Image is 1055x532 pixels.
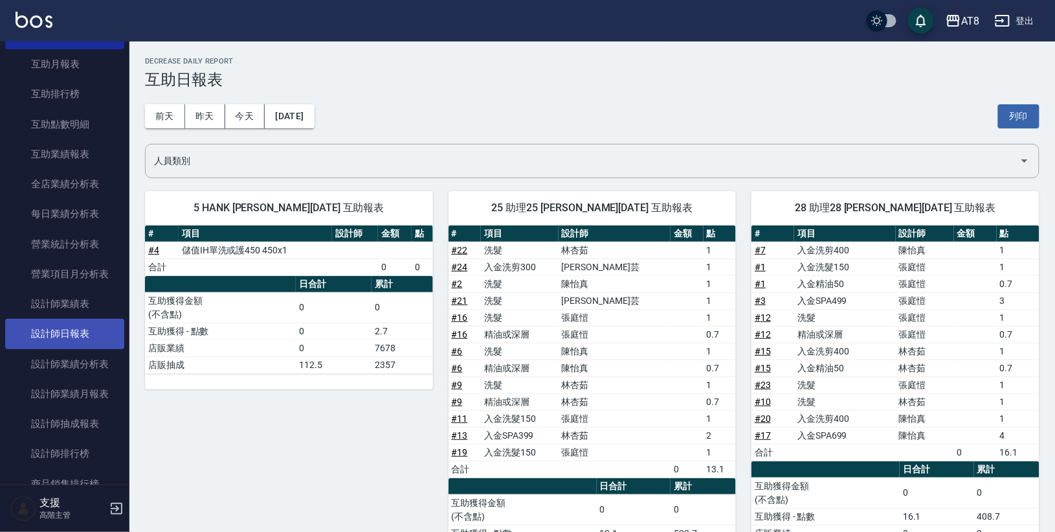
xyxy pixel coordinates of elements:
td: 合計 [449,461,482,478]
td: 2357 [372,356,432,373]
th: 金額 [954,226,997,242]
a: 每日業績分析表 [5,199,124,229]
td: 1 [704,444,736,461]
td: 1 [997,393,1039,410]
th: 設計師 [559,226,671,242]
td: 陳怡真 [559,275,671,292]
a: #15 [755,363,771,373]
td: 入金洗剪400 [794,343,895,360]
td: 0 [671,461,704,478]
td: 入金洗髮150 [481,444,559,461]
td: 0.7 [704,326,736,343]
td: 1 [704,242,736,259]
td: 張庭愷 [559,444,671,461]
td: 陳怡真 [559,360,671,376]
td: 0 [378,259,412,275]
span: 28 助理28 [PERSON_NAME][DATE] 互助報表 [767,202,1024,214]
td: 精油或深層 [794,326,895,343]
th: 項目 [179,226,332,242]
td: 1 [997,410,1039,427]
td: 0.7 [997,275,1039,292]
td: 入金SPA699 [794,427,895,444]
td: 0 [900,478,974,508]
th: 金額 [378,226,412,242]
th: 日合計 [900,461,974,478]
a: #11 [452,413,468,424]
td: 0 [597,494,671,525]
table: a dense table [449,226,737,478]
td: 洗髮 [794,393,895,410]
td: 112.5 [296,356,372,373]
a: #24 [452,262,468,272]
img: Logo [16,12,52,28]
td: 儲值IH單洗或護450 450x1 [179,242,332,259]
a: #13 [452,430,468,441]
td: 入金洗剪300 [481,259,559,275]
img: Person [10,496,36,522]
td: 張庭愷 [559,410,671,427]
td: 林杏茹 [896,343,954,360]
td: 0 [296,340,372,356]
th: 累計 [372,276,432,293]
button: 前天 [145,104,185,128]
a: #21 [452,295,468,306]
th: 設計師 [332,226,378,242]
td: 0.7 [704,393,736,410]
th: 累計 [671,478,736,495]
a: #3 [755,295,766,306]
td: 洗髮 [481,343,559,360]
a: 互助排行榜 [5,79,124,109]
a: #17 [755,430,771,441]
td: 4 [997,427,1039,444]
td: 1 [997,309,1039,326]
td: 0 [974,478,1039,508]
button: 列印 [998,104,1039,128]
td: 合計 [145,259,179,275]
td: 洗髮 [481,309,559,326]
td: 0 [954,444,997,461]
td: 0.7 [704,360,736,376]
button: AT8 [940,8,984,34]
th: 累計 [974,461,1039,478]
td: 1 [704,259,736,275]
td: 16.1 [997,444,1039,461]
a: #16 [452,312,468,323]
td: [PERSON_NAME]芸 [559,259,671,275]
a: 設計師抽成報表 [5,409,124,439]
a: 營業統計分析表 [5,229,124,259]
a: #1 [755,262,766,272]
th: 日合計 [597,478,671,495]
td: 0 [412,259,433,275]
td: 13.1 [704,461,736,478]
a: 營業項目月分析表 [5,259,124,289]
td: 16.1 [900,508,974,525]
td: 洗髮 [794,376,895,393]
td: 0 [296,292,372,323]
a: #4 [148,245,159,255]
td: 陳怡真 [896,427,954,444]
td: 0 [372,292,432,323]
td: 林杏茹 [559,376,671,393]
td: 1 [997,242,1039,259]
a: 互助業績報表 [5,139,124,169]
td: 0 [296,323,372,340]
td: 入金洗剪400 [794,242,895,259]
td: 7678 [372,340,432,356]
th: 日合計 [296,276,372,293]
td: 精油或深層 [481,326,559,343]
td: 洗髮 [794,309,895,326]
td: 陳怡真 [896,410,954,427]
a: #16 [452,329,468,340]
td: 張庭愷 [896,275,954,292]
td: 林杏茹 [559,242,671,259]
td: 入金洗髮150 [794,259,895,275]
td: 林杏茹 [896,360,954,376]
td: 1 [704,343,736,360]
a: 設計師排行榜 [5,439,124,468]
a: #7 [755,245,766,255]
td: 陳怡真 [559,343,671,360]
td: 洗髮 [481,275,559,292]
td: 精油或深層 [481,360,559,376]
td: 入金精油50 [794,360,895,376]
td: 林杏茹 [559,393,671,410]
